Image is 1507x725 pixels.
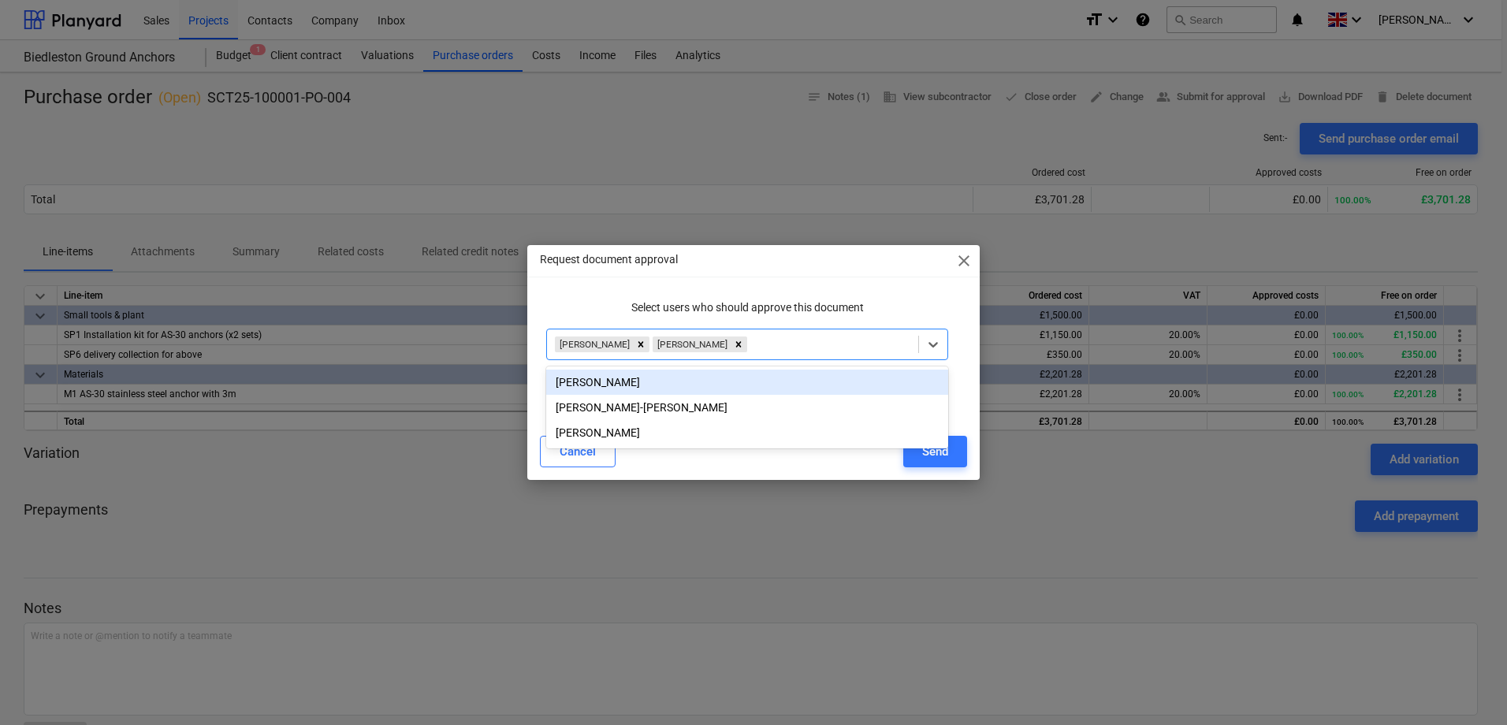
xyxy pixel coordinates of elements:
div: [PERSON_NAME] [555,336,632,352]
div: Leah Carberry [546,370,948,395]
div: [PERSON_NAME] [546,420,948,445]
div: Remove Dom Fenton [632,336,649,352]
div: Send [922,441,948,462]
div: Cancel [560,441,596,462]
button: Cancel [540,436,616,467]
div: Ross MacDonald-Allan [546,395,948,420]
button: Send [903,436,967,467]
span: close [954,251,973,270]
div: Remove Jay Mac [730,336,747,352]
p: Request document approval [540,251,678,268]
div: [PERSON_NAME]-[PERSON_NAME] [546,395,948,420]
p: Select users who should approve this document [546,299,948,316]
div: [PERSON_NAME] [546,370,948,395]
div: Andrew Flockhart [546,420,948,445]
div: [PERSON_NAME] [653,336,730,352]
